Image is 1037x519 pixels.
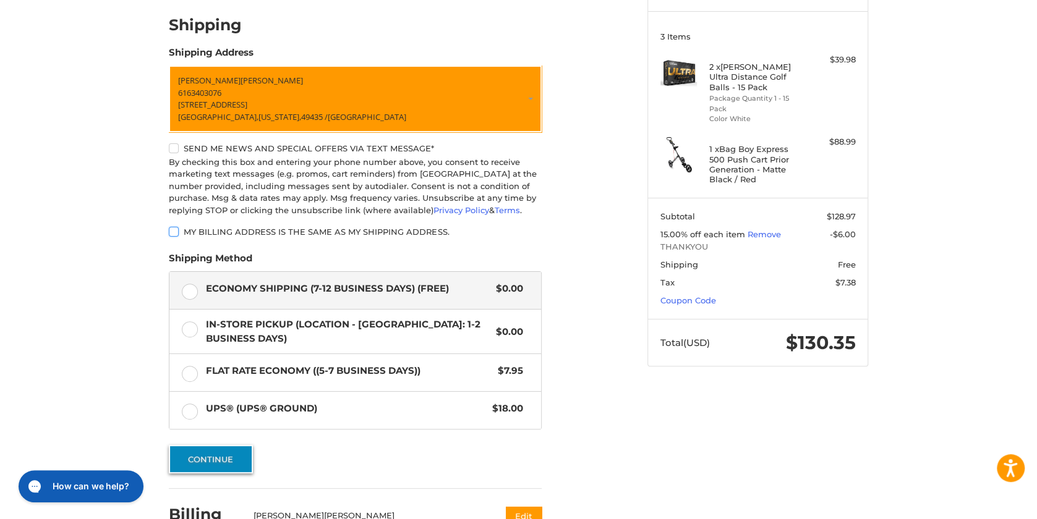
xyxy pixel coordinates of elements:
[178,75,241,86] span: [PERSON_NAME]
[206,402,487,416] span: UPS® (UPS® Ground)
[328,111,406,122] span: [GEOGRAPHIC_DATA]
[206,282,490,296] span: Economy Shipping (7-12 Business Days) (Free)
[301,111,328,122] span: 49435 /
[241,75,303,86] span: [PERSON_NAME]
[807,136,856,148] div: $88.99
[12,466,147,507] iframe: Gorgias live chat messenger
[786,331,856,354] span: $130.35
[178,111,258,122] span: [GEOGRAPHIC_DATA],
[660,277,675,287] span: Tax
[169,227,542,237] label: My billing address is the same as my shipping address.
[827,211,856,221] span: $128.97
[258,111,301,122] span: [US_STATE],
[660,259,698,269] span: Shipping
[660,211,695,221] span: Subtotal
[660,241,856,253] span: THANKYOU
[169,251,252,271] legend: Shipping Method
[206,364,492,378] span: Flat Rate Economy ((5-7 Business Days))
[178,87,221,98] span: 6163403076
[169,15,242,35] h2: Shipping
[660,32,856,41] h3: 3 Items
[433,205,489,215] a: Privacy Policy
[935,486,1037,519] iframe: Google Customer Reviews
[709,144,804,184] h4: 1 x Bag Boy Express 500 Push Cart Prior Generation - Matte Black / Red
[178,99,247,110] span: [STREET_ADDRESS]
[660,337,710,348] span: Total (USD)
[490,282,523,296] span: $0.00
[709,114,804,124] li: Color White
[492,364,523,378] span: $7.95
[206,318,490,345] span: In-Store Pickup (Location - [GEOGRAPHIC_DATA]: 1-2 BUSINESS DAYS)
[660,295,716,305] a: Coupon Code
[486,402,523,416] span: $18.00
[709,62,804,92] h4: 2 x [PERSON_NAME] Ultra Distance Golf Balls - 15 Pack
[169,46,254,65] legend: Shipping Address
[748,229,781,239] a: Remove
[838,259,856,269] span: Free
[169,143,542,153] label: Send me news and special offers via text message*
[490,325,523,339] span: $0.00
[169,156,542,217] div: By checking this box and entering your phone number above, you consent to receive marketing text ...
[835,277,856,287] span: $7.38
[709,93,804,114] li: Package Quantity 1 - 15 Pack
[830,229,856,239] span: -$6.00
[169,445,253,473] button: Continue
[169,65,542,132] a: Enter or select a different address
[495,205,520,215] a: Terms
[807,54,856,66] div: $39.98
[660,229,748,239] span: 15.00% off each item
